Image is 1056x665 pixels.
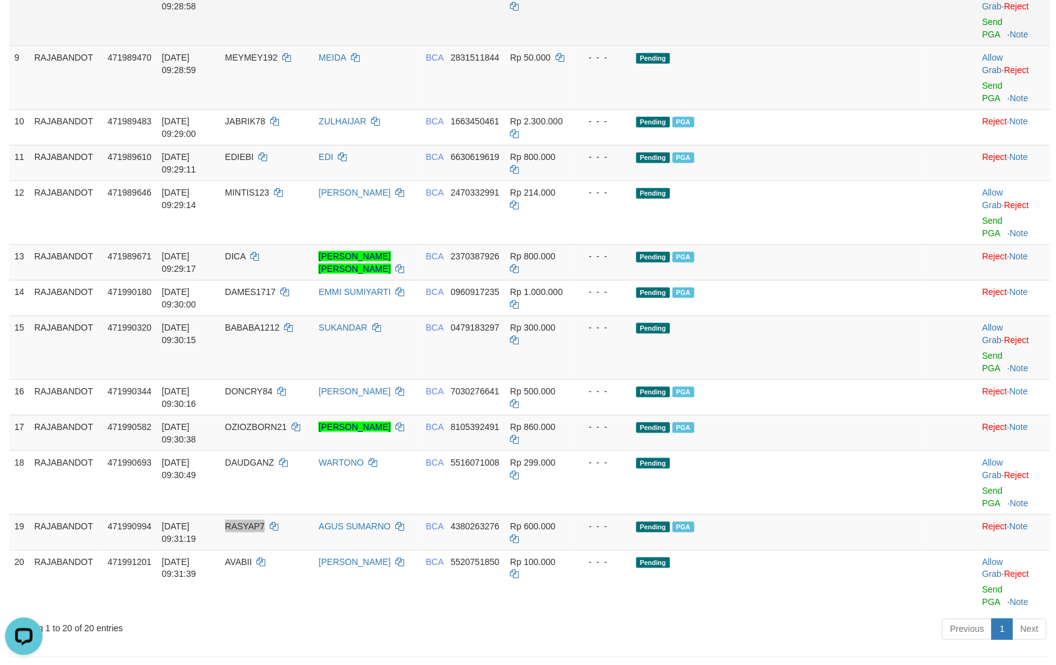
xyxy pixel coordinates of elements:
a: [PERSON_NAME] [318,187,390,197]
td: 19 [9,514,29,550]
div: - - - [579,385,626,397]
span: Rp 299.000 [510,457,556,467]
a: [PERSON_NAME] [318,422,390,432]
a: Reject [1004,470,1029,480]
span: Rp 500.000 [510,386,556,396]
td: RAJABANDOT [29,415,103,451]
td: 13 [9,244,29,280]
div: - - - [579,51,626,64]
span: 471990582 [108,422,151,432]
span: BCA [426,457,444,467]
a: 1 [992,619,1013,640]
span: 471989646 [108,187,151,197]
span: 471990320 [108,322,151,332]
span: 471989470 [108,52,151,62]
div: - - - [579,115,626,127]
span: 471990693 [108,457,151,467]
span: 471991201 [108,557,151,567]
span: DAUDGANZ [225,457,275,467]
td: 11 [9,145,29,181]
span: AVABII [225,557,252,567]
span: [DATE] 09:30:38 [162,422,196,444]
td: · [977,145,1050,181]
a: Reject [982,251,1007,261]
td: RAJABANDOT [29,316,103,379]
td: · [977,550,1050,614]
td: · [977,244,1050,280]
span: Copy 4380263276 to clipboard [450,521,499,531]
span: [DATE] 09:31:39 [162,557,196,579]
span: 471990994 [108,521,151,531]
a: MEIDA [318,52,346,62]
span: Marked by adkpebhi [673,387,694,397]
a: Send PGA [982,81,1003,103]
span: Rp 100.000 [510,557,556,567]
a: Reject [1004,569,1029,579]
div: - - - [579,456,626,469]
span: Rp 214.000 [510,187,556,197]
span: Copy 6630619619 to clipboard [450,152,499,162]
a: [PERSON_NAME] [318,386,390,396]
a: Reject [982,521,1007,531]
a: [PERSON_NAME] [PERSON_NAME] [318,251,390,274]
a: Send PGA [982,486,1003,508]
span: BCA [426,152,444,162]
div: - - - [579,186,626,199]
span: [DATE] 09:30:00 [162,287,196,309]
span: Marked by adkpebhi [673,117,694,127]
span: Copy 7030276641 to clipboard [450,386,499,396]
a: Allow Grab [982,322,1003,345]
td: · [977,415,1050,451]
span: Copy 2370387926 to clipboard [450,251,499,261]
span: DAMES1717 [225,287,276,297]
span: 471989610 [108,152,151,162]
td: 15 [9,316,29,379]
span: OZIOZBORN21 [225,422,287,432]
span: Pending [636,53,670,64]
a: Reject [982,116,1007,126]
span: Copy 2470332991 to clipboard [450,187,499,197]
span: Rp 600.000 [510,521,556,531]
td: RAJABANDOT [29,46,103,109]
a: Note [1010,93,1028,103]
td: RAJABANDOT [29,244,103,280]
a: Reject [982,386,1007,396]
div: - - - [579,151,626,163]
span: MEYMEY192 [225,52,278,62]
span: BCA [426,422,444,432]
a: [PERSON_NAME] [318,557,390,567]
span: RASYAP7 [225,521,265,531]
span: JABRIK78 [225,116,266,126]
a: AGUS SUMARNO [318,521,390,531]
span: · [982,457,1004,480]
span: Marked by adkpebhi [673,252,694,262]
td: 20 [9,550,29,614]
div: - - - [579,321,626,334]
span: Copy 1663450461 to clipboard [450,116,499,126]
a: Previous [942,619,992,640]
div: - - - [579,556,626,568]
span: Pending [636,458,670,469]
span: Pending [636,152,670,163]
span: Rp 2.300.000 [510,116,563,126]
span: BCA [426,52,444,62]
span: 471990180 [108,287,151,297]
a: Reject [982,152,1007,162]
span: Rp 300.000 [510,322,556,332]
button: Open LiveChat chat widget [5,5,43,42]
a: Note [1010,228,1028,238]
span: BCA [426,287,444,297]
span: MINTIS123 [225,187,270,197]
td: RAJABANDOT [29,145,103,181]
div: Showing 1 to 20 of 20 entries [9,617,430,635]
div: - - - [579,286,626,298]
a: WARTONO [318,457,363,467]
a: Allow Grab [982,187,1003,210]
span: Pending [636,252,670,262]
span: BCA [426,386,444,396]
a: Allow Grab [982,557,1003,579]
span: BCA [426,521,444,531]
span: Rp 800.000 [510,152,556,162]
a: Reject [982,422,1007,432]
a: Note [1010,251,1028,261]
